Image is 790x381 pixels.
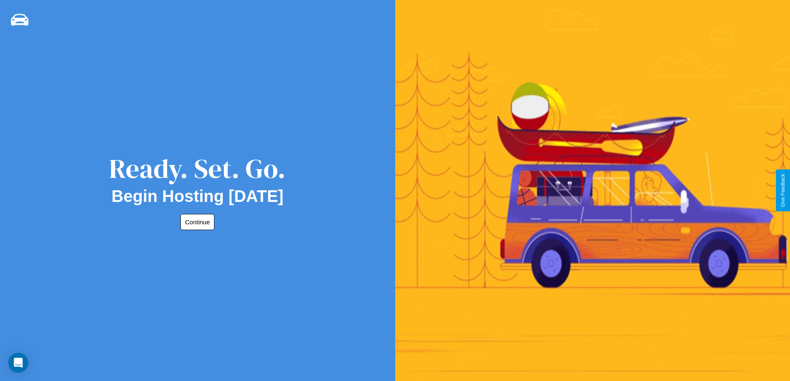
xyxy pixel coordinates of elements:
div: Ready. Set. Go. [109,150,286,187]
h2: Begin Hosting [DATE] [112,187,284,206]
button: Continue [180,214,214,230]
div: Give Feedback [780,174,786,207]
div: Open Intercom Messenger [8,353,28,373]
